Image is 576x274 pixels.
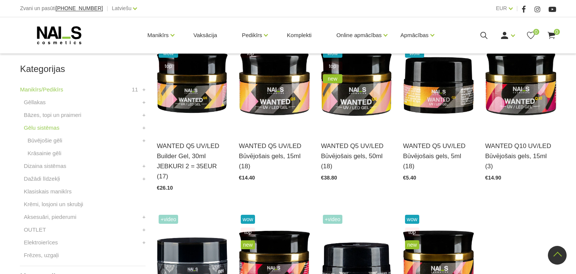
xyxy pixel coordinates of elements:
[24,111,81,120] a: Bāzes, topi un praimeri
[400,20,429,50] a: Apmācības
[157,185,173,191] span: €26.10
[554,29,560,35] span: 0
[323,61,342,70] span: top
[239,175,255,181] span: €14.40
[142,98,145,107] a: +
[142,162,145,171] a: +
[157,34,228,132] img: Gels WANTED NAILS cosmetics tehniķu komanda ir radījusi gelu, kas ilgi jau ir katra meistara mekl...
[321,141,392,172] a: WANTED Q5 UV/LED Būvējošais gels, 50ml (18)
[403,34,474,132] img: Gels WANTED NAILS cosmetics tehniķu komanda ir radījusi gelu, kas ilgi jau ir katra meistara mekl...
[142,136,145,145] a: +
[187,17,223,53] a: Vaksācija
[485,175,501,181] span: €14.90
[24,162,66,171] a: Dizaina sistēmas
[403,141,474,172] a: WANTED Q5 UV/LED Būvējošais gels, 5ml (18)
[485,141,556,172] a: WANTED Q10 UV/LED Būvējošais gels, 15ml (3)
[24,98,45,107] a: Gēllakas
[159,215,178,224] span: +Video
[547,31,556,40] a: 0
[281,17,318,53] a: Komplekti
[24,187,72,196] a: Klasiskais manikīrs
[242,20,262,50] a: Pedikīrs
[27,136,62,145] a: Būvējošie gēli
[159,61,178,70] span: top
[24,174,60,183] a: Dažādi līdzekļi
[142,213,145,222] a: +
[241,228,255,237] span: top
[239,141,310,172] a: WANTED Q5 UV/LED Būvējošais gels, 15ml (18)
[405,240,419,249] span: new
[147,20,169,50] a: Manikīrs
[112,4,131,13] a: Latviešu
[485,34,556,132] img: Gels WANTED NAILS cosmetics tehniķu komanda ir radījusi gelu, kas ilgi jau ir katra meistara mekl...
[321,175,337,181] span: €38.80
[24,225,46,234] a: OUTLET
[142,225,145,234] a: +
[142,85,145,94] a: +
[24,251,58,260] a: Frēzes, uzgaļi
[24,213,76,222] a: Aksesuāri, piederumi
[24,238,58,247] a: Elektroierīces
[24,123,59,132] a: Gēlu sistēmas
[20,4,103,13] div: Zvani un pasūti
[241,215,255,224] span: wow
[55,5,103,11] span: [PHONE_NUMBER]
[106,4,108,13] span: |
[405,228,419,237] span: top
[533,29,539,35] span: 0
[20,64,145,74] h2: Kategorijas
[142,111,145,120] a: +
[405,215,419,224] span: wow
[24,200,83,209] a: Krēmi, losjoni un skrubji
[496,4,507,13] a: EUR
[241,240,255,249] span: new
[403,175,416,181] span: €5.40
[132,85,138,94] span: 11
[239,34,310,132] img: Gels WANTED NAILS cosmetics tehniķu komanda ir radījusi gelu, kas ilgi jau ir katra meistara mekl...
[142,238,145,247] a: +
[526,31,535,40] a: 0
[27,149,61,158] a: Krāsainie gēli
[20,85,63,94] a: Manikīrs/Pedikīrs
[142,123,145,132] a: +
[321,34,392,132] img: Gels WANTED NAILS cosmetics tehniķu komanda ir radījusi gelu, kas ilgi jau ir katra meistara mekl...
[323,74,342,83] span: new
[55,6,103,11] a: [PHONE_NUMBER]
[336,20,382,50] a: Online apmācības
[157,141,228,182] a: WANTED Q5 UV/LED Builder Gel, 30ml JEBKURI 2 = 35EUR (17)
[323,215,342,224] span: +Video
[516,4,518,13] span: |
[142,174,145,183] a: +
